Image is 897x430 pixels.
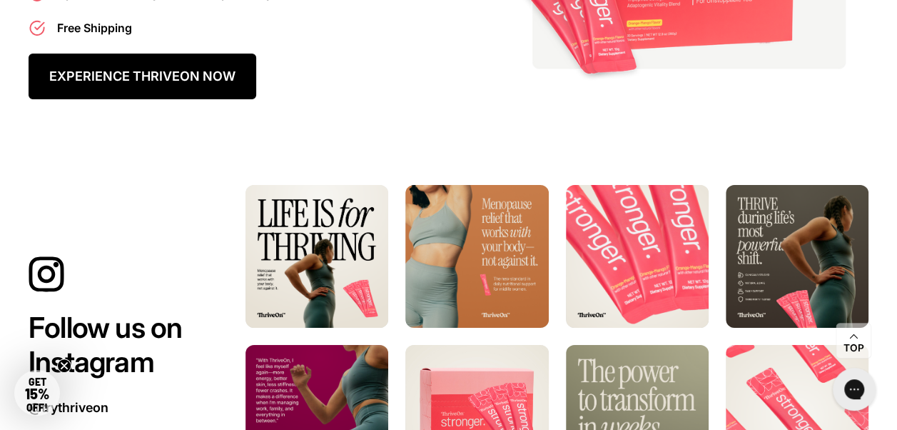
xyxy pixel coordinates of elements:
h2: Follow us on Instagram [29,311,200,379]
span: OFF! [26,401,48,414]
div: GET15% OFF!Close teaser [14,370,60,416]
iframe: Gorgias live chat messenger [826,363,883,416]
a: @trythriveon [29,400,108,415]
span: GET [25,376,49,401]
button: Close teaser [57,359,71,373]
img: ig-post-2-new.png [405,185,548,328]
img: ig-post-1-new.png [245,185,388,328]
p: Free Shipping [57,19,132,36]
span: Top [843,342,864,355]
span: @trythriveon [29,400,108,417]
a: EXPERIENCE THRIVEON NOW [29,54,256,99]
img: ig-post-3-new.png [566,185,709,328]
span: 15% [25,385,49,402]
img: ig-post-4-new.png [726,185,868,328]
